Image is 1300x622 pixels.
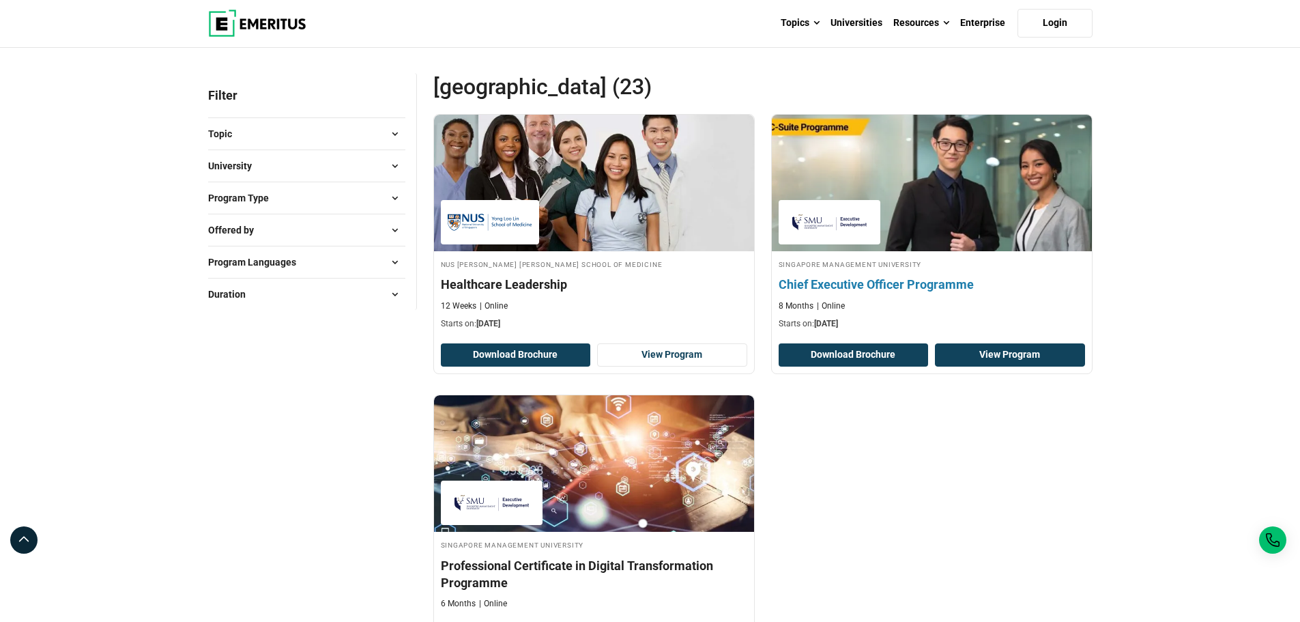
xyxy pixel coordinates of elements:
p: Starts on: [441,318,747,330]
span: Duration [208,287,257,302]
a: View Program [935,343,1085,367]
p: 12 Weeks [441,300,476,312]
h4: Chief Executive Officer Programme [779,276,1085,293]
button: University [208,156,405,176]
button: Offered by [208,220,405,240]
h4: Singapore Management University [779,258,1085,270]
p: Filter [208,73,405,117]
p: Starts on: [779,318,1085,330]
button: Program Type [208,188,405,208]
a: Digital Transformation Course by Singapore Management University - Singapore Management Universit... [434,395,754,617]
h4: Healthcare Leadership [441,276,747,293]
img: Singapore Management University [448,487,536,518]
a: Healthcare Course by NUS Yong Loo Lin School of Medicine - September 30, 2025 NUS Yong Loo Lin Sc... [434,115,754,337]
h4: Professional Certificate in Digital Transformation Programme [441,557,747,591]
p: Online [817,300,845,312]
span: Topic [208,126,243,141]
a: View Program [597,343,747,367]
img: Healthcare Leadership | Online Healthcare Course [434,115,754,251]
span: Offered by [208,223,265,238]
p: Online [480,300,508,312]
p: Online [479,598,507,610]
p: 8 Months [779,300,813,312]
h4: Singapore Management University [441,539,747,550]
a: Login [1017,9,1093,38]
button: Program Languages [208,252,405,272]
img: Chief Executive Officer Programme | Online Leadership Course [755,108,1108,258]
img: NUS Yong Loo Lin School of Medicine [448,207,532,238]
span: [DATE] [476,319,500,328]
span: University [208,158,263,173]
a: Leadership Course by Singapore Management University - September 29, 2025 Singapore Management Un... [772,115,1092,337]
p: 6 Months [441,598,476,610]
img: Professional Certificate in Digital Transformation Programme | Online Digital Transformation Course [434,395,754,532]
span: Program Languages [208,255,307,270]
h4: NUS [PERSON_NAME] [PERSON_NAME] School of Medicine [441,258,747,270]
button: Download Brochure [779,343,929,367]
span: Program Type [208,190,280,206]
button: Duration [208,284,405,305]
span: [GEOGRAPHIC_DATA] (23) [433,73,763,100]
img: Singapore Management University [785,207,874,238]
button: Download Brochure [441,343,591,367]
span: [DATE] [814,319,838,328]
button: Topic [208,124,405,144]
